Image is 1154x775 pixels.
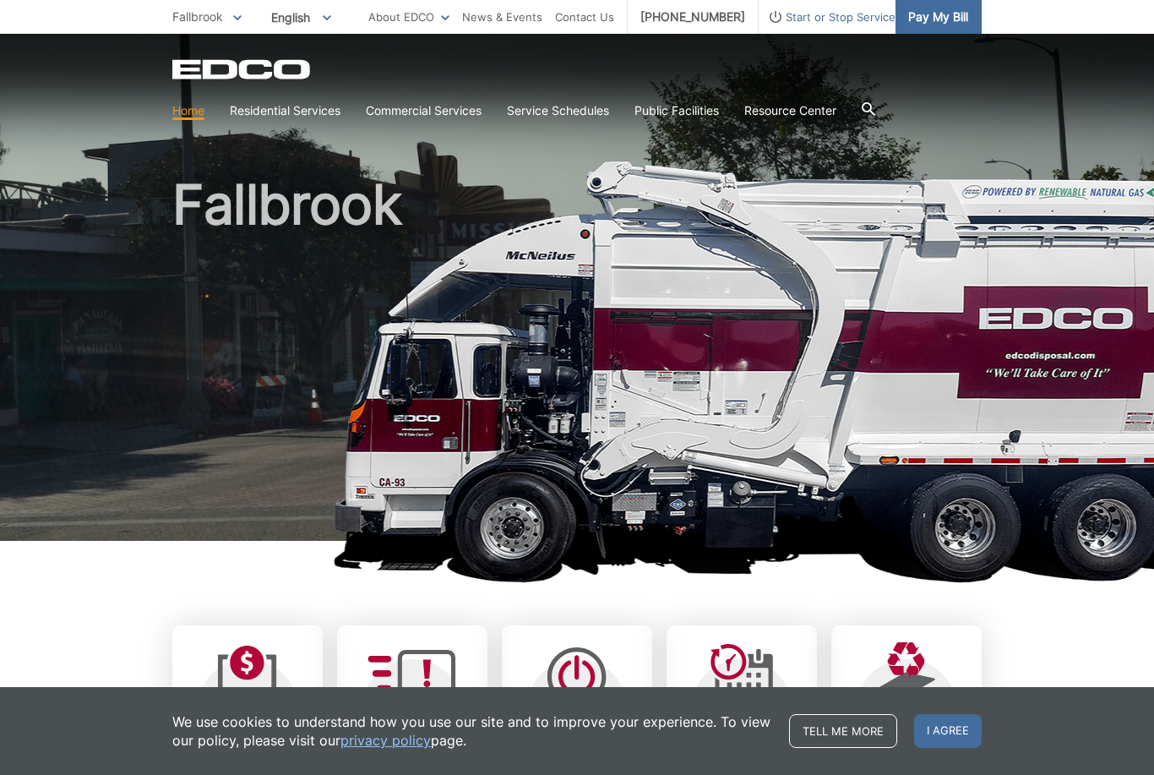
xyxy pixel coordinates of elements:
[259,3,344,31] span: English
[230,101,340,120] a: Residential Services
[172,101,204,120] a: Home
[366,101,482,120] a: Commercial Services
[634,101,719,120] a: Public Facilities
[908,8,968,26] span: Pay My Bill
[914,714,982,748] span: I agree
[462,8,542,26] a: News & Events
[744,101,836,120] a: Resource Center
[340,731,431,750] a: privacy policy
[172,9,223,24] span: Fallbrook
[172,177,982,549] h1: Fallbrook
[368,8,449,26] a: About EDCO
[507,101,609,120] a: Service Schedules
[172,712,772,750] p: We use cookies to understand how you use our site and to improve your experience. To view our pol...
[789,714,897,748] a: Tell me more
[555,8,614,26] a: Contact Us
[172,59,313,79] a: EDCD logo. Return to the homepage.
